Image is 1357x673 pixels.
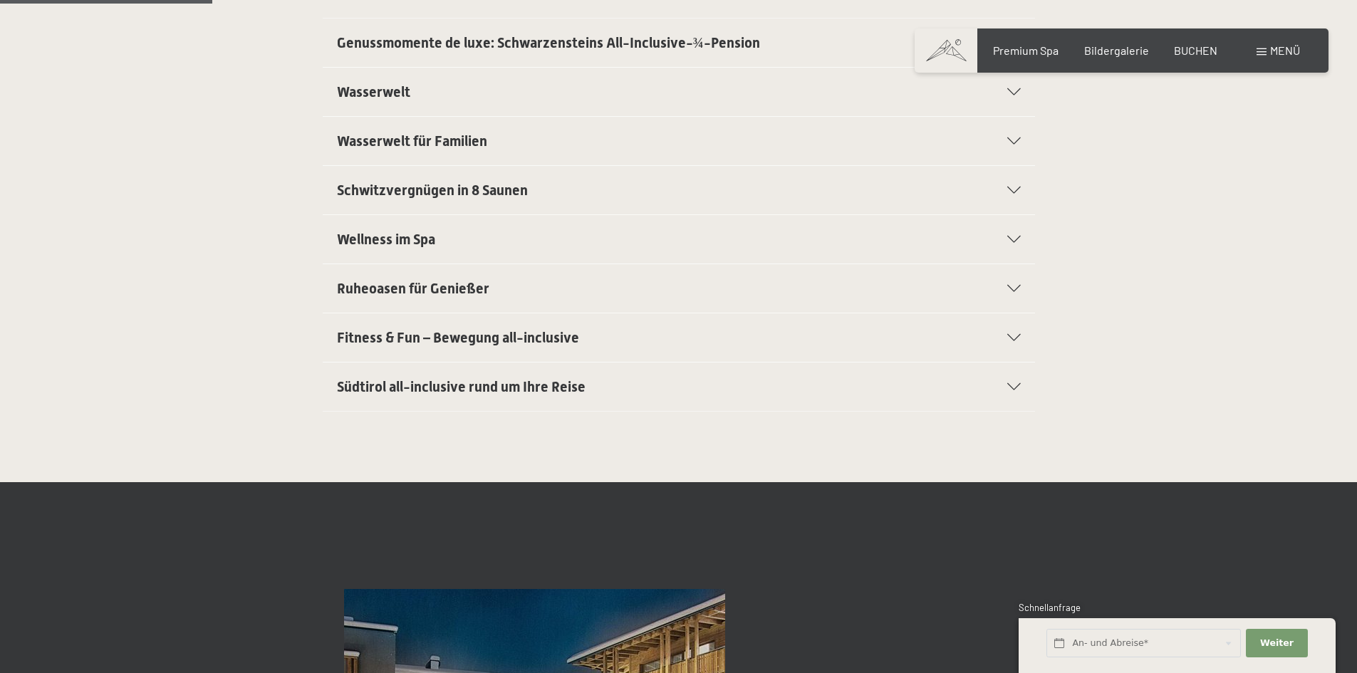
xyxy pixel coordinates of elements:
[1084,43,1149,57] a: Bildergalerie
[993,43,1059,57] a: Premium Spa
[1019,602,1081,613] span: Schnellanfrage
[1246,629,1307,658] button: Weiter
[1270,43,1300,57] span: Menü
[337,83,410,100] span: Wasserwelt
[337,280,489,297] span: Ruheoasen für Genießer
[337,329,579,346] span: Fitness & Fun – Bewegung all-inclusive
[337,34,760,51] span: Genussmomente de luxe: Schwarzensteins All-Inclusive-¾-Pension
[1260,637,1294,649] span: Weiter
[337,378,586,395] span: Südtirol all-inclusive rund um Ihre Reise
[337,182,528,199] span: Schwitzvergnügen in 8 Saunen
[1174,43,1217,57] a: BUCHEN
[337,231,435,248] span: Wellness im Spa
[337,132,487,150] span: Wasserwelt für Familien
